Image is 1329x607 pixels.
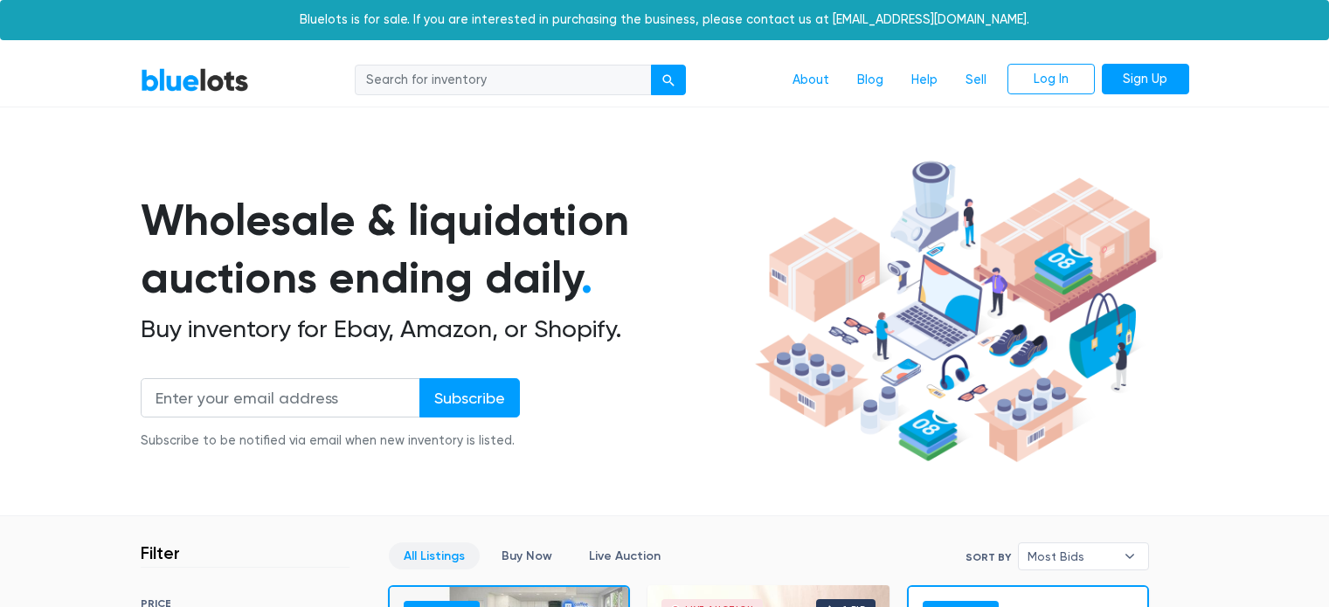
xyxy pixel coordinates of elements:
input: Search for inventory [355,65,652,96]
b: ▾ [1111,543,1148,569]
a: All Listings [389,542,480,569]
h2: Buy inventory for Ebay, Amazon, or Shopify. [141,314,749,344]
h1: Wholesale & liquidation auctions ending daily [141,191,749,307]
span: Most Bids [1028,543,1115,569]
input: Enter your email address [141,378,420,417]
a: Live Auction [574,542,675,569]
a: Sell [952,64,1000,97]
a: BlueLots [141,67,249,93]
a: Sign Up [1102,64,1189,95]
a: Log In [1007,64,1095,95]
h3: Filter [141,542,180,563]
a: About [779,64,843,97]
img: hero-ee84e7d0318cb26816c560f6b4441b76977f77a177738b4e94f68c95b2b83dbb.png [749,153,1163,471]
a: Blog [843,64,897,97]
input: Subscribe [419,378,520,417]
span: . [581,252,592,304]
div: Subscribe to be notified via email when new inventory is listed. [141,431,520,451]
label: Sort By [966,549,1011,565]
a: Buy Now [487,542,567,569]
a: Help [897,64,952,97]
